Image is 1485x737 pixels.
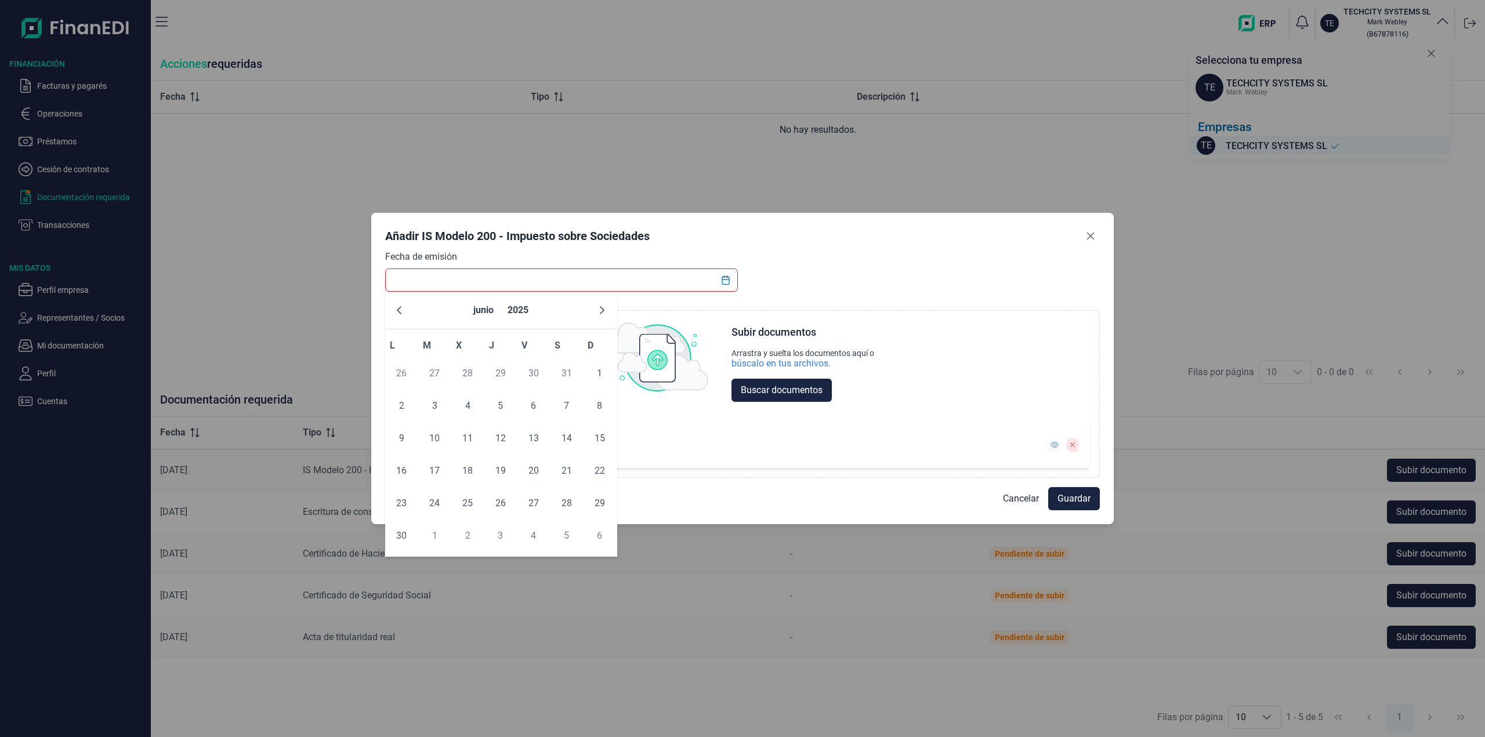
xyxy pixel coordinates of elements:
button: Previous Month [390,301,408,320]
td: 01/07/2025 [418,520,451,552]
td: 10/06/2025 [418,422,451,455]
span: 4 [522,524,545,547]
td: 04/07/2025 [517,520,550,552]
span: 16 [390,459,413,482]
button: Buscar documentos [731,379,832,402]
td: 15/06/2025 [583,422,616,455]
td: 14/06/2025 [550,422,583,455]
td: 02/06/2025 [385,390,418,422]
span: 26 [489,492,512,515]
span: 21 [555,459,578,482]
button: Choose Year [503,296,533,324]
span: 27 [522,492,545,515]
td: 29/06/2025 [583,487,616,520]
span: 2 [456,524,479,547]
td: 28/05/2025 [451,357,484,390]
td: 01/06/2025 [583,357,616,390]
span: 25 [456,492,479,515]
td: 23/06/2025 [385,487,418,520]
td: 30/06/2025 [385,520,418,552]
span: 7 [555,394,578,417]
span: 24 [423,492,446,515]
span: 31 [555,362,578,385]
button: Guardar [1048,487,1100,510]
span: M [423,340,431,351]
td: 27/06/2025 [517,487,550,520]
td: 18/06/2025 [451,455,484,487]
td: 03/07/2025 [484,520,517,552]
td: 19/06/2025 [484,455,517,487]
td: 22/06/2025 [583,455,616,487]
td: 26/06/2025 [484,487,517,520]
span: 20 [522,459,545,482]
div: Añadir IS Modelo 200 - Impuesto sobre Sociedades [385,228,650,244]
span: 29 [489,362,512,385]
button: Close [1081,227,1100,245]
span: Guardar [1057,492,1091,506]
td: 04/06/2025 [451,390,484,422]
div: Subir documentos [731,325,816,339]
span: 26 [390,362,413,385]
span: V [521,340,527,351]
span: L [390,340,395,351]
td: 30/05/2025 [517,357,550,390]
span: 1 [588,362,611,385]
td: 24/06/2025 [418,487,451,520]
span: 9 [390,427,413,450]
td: 17/06/2025 [418,455,451,487]
button: Choose Date [715,270,737,291]
button: Next Month [593,301,611,320]
td: 29/05/2025 [484,357,517,390]
span: 29 [588,492,611,515]
td: 05/06/2025 [484,390,517,422]
span: 4 [456,394,479,417]
span: J [489,340,494,351]
span: 22 [588,459,611,482]
td: 26/05/2025 [385,357,418,390]
span: 6 [588,524,611,547]
div: búscalo en tus archivos. [731,358,831,369]
button: Cancelar [994,487,1048,510]
td: 02/07/2025 [451,520,484,552]
span: 5 [555,524,578,547]
div: Arrastra y suelta los documentos aquí o [731,348,874,358]
span: 3 [489,524,512,547]
span: 19 [489,459,512,482]
td: 03/06/2025 [418,390,451,422]
span: 17 [423,459,446,482]
span: 2 [390,394,413,417]
span: 27 [423,362,446,385]
td: 31/05/2025 [550,357,583,390]
span: 23 [390,492,413,515]
span: 28 [555,492,578,515]
td: 06/07/2025 [583,520,616,552]
td: 06/06/2025 [517,390,550,422]
td: 07/06/2025 [550,390,583,422]
div: búscalo en tus archivos. [731,358,874,369]
td: 27/05/2025 [418,357,451,390]
span: 8 [588,394,611,417]
td: 20/06/2025 [517,455,550,487]
td: 28/06/2025 [550,487,583,520]
button: Choose Month [469,296,498,324]
span: Buscar documentos [741,383,823,397]
td: 11/06/2025 [451,422,484,455]
span: D [588,340,593,351]
span: 3 [423,394,446,417]
span: 12 [489,427,512,450]
span: 14 [555,427,578,450]
span: 28 [456,362,479,385]
span: X [456,340,462,351]
td: 13/06/2025 [517,422,550,455]
span: Cancelar [1003,492,1039,506]
td: 05/07/2025 [550,520,583,552]
span: 1 [423,524,446,547]
span: S [555,340,560,351]
span: 11 [456,427,479,450]
label: Fecha de emisión [385,250,457,264]
span: 5 [489,394,512,417]
td: 21/06/2025 [550,455,583,487]
span: 6 [522,394,545,417]
td: 16/06/2025 [385,455,418,487]
img: upload img [611,322,708,392]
